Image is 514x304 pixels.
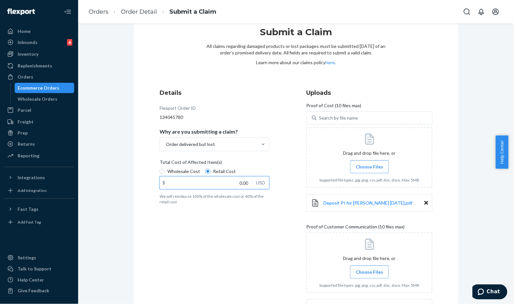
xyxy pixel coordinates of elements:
[18,51,38,57] div: Inventory
[67,39,72,46] div: 6
[18,254,36,261] div: Settings
[4,117,74,127] a: Freight
[4,128,74,138] a: Prep
[18,277,44,283] div: Help Center
[319,115,358,121] div: Search by file name
[160,105,196,114] div: Flexport Order ID
[252,177,269,189] div: USD
[4,139,74,149] a: Returns
[15,83,75,93] a: Ecommerce Orders
[489,5,502,18] button: Open account menu
[160,89,269,97] h3: Details
[15,94,75,104] a: Wholesale Orders
[169,8,216,15] a: Submit a Claim
[307,102,362,111] span: Proof of Cost (10 files max)
[18,107,31,113] div: Parcel
[461,5,474,18] button: Open Search Box
[4,185,74,196] a: Add Integration
[4,204,74,214] button: Fast Tags
[18,206,38,212] div: Fast Tags
[160,177,252,189] input: $USD
[4,217,74,227] a: Add Fast Tag
[473,284,507,301] iframe: Opens a widget where you can chat to one of our agents
[207,26,386,43] h1: Submit a Claim
[356,269,383,275] span: Choose Files
[160,114,269,121] div: 134045780
[18,28,31,35] div: Home
[496,136,508,169] button: Help Center
[18,174,45,181] div: Integrations
[18,288,49,294] div: Give Feedback
[4,264,74,274] button: Talk to Support
[18,85,60,91] div: Ecommerce Orders
[160,169,165,174] input: Wholesale Cost
[4,61,74,71] a: Replenishments
[61,5,74,18] button: Close Navigation
[121,8,157,15] a: Order Detail
[166,141,215,148] div: Order delivered but lost
[4,26,74,36] a: Home
[4,172,74,183] button: Integrations
[4,151,74,161] a: Reporting
[4,37,74,48] a: Inbounds6
[18,96,58,102] div: Wholesale Orders
[207,43,386,56] p: All claims regarding damaged products or lost packages must be submitted [DATE] of an order’s pro...
[18,266,51,272] div: Talk to Support
[475,5,488,18] button: Open notifications
[324,200,413,206] a: Deposit PI for [PERSON_NAME] [DATE].pdf
[307,224,405,233] span: Proof of Customer Communication (10 files max)
[4,253,74,263] a: Settings
[160,159,222,168] span: Total Cost of Affected Item(s)
[4,286,74,296] button: Give Feedback
[160,177,168,189] div: $
[18,39,37,46] div: Inbounds
[18,74,33,80] div: Orders
[4,72,74,82] a: Orders
[356,164,383,170] span: Choose Files
[307,89,433,97] h3: Uploads
[89,8,108,15] a: Orders
[160,194,269,205] p: We will reimburse 100% of the wholesale cost or 40% of the retail cost
[160,128,238,135] p: Why are you submitting a claim?
[4,49,74,59] a: Inventory
[18,130,28,136] div: Prep
[4,105,74,115] a: Parcel
[18,188,47,193] div: Add Integration
[326,60,335,65] a: here
[213,168,236,175] span: Retail Cost
[18,63,52,69] div: Replenishments
[18,119,34,125] div: Freight
[167,168,200,175] span: Wholesale Cost
[18,141,35,147] div: Returns
[18,152,39,159] div: Reporting
[205,169,210,174] input: Retail Cost
[83,2,221,22] ol: breadcrumbs
[4,275,74,285] a: Help Center
[18,219,41,225] div: Add Fast Tag
[207,59,386,66] p: Learn more about our claims policy .
[7,8,35,15] img: Flexport logo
